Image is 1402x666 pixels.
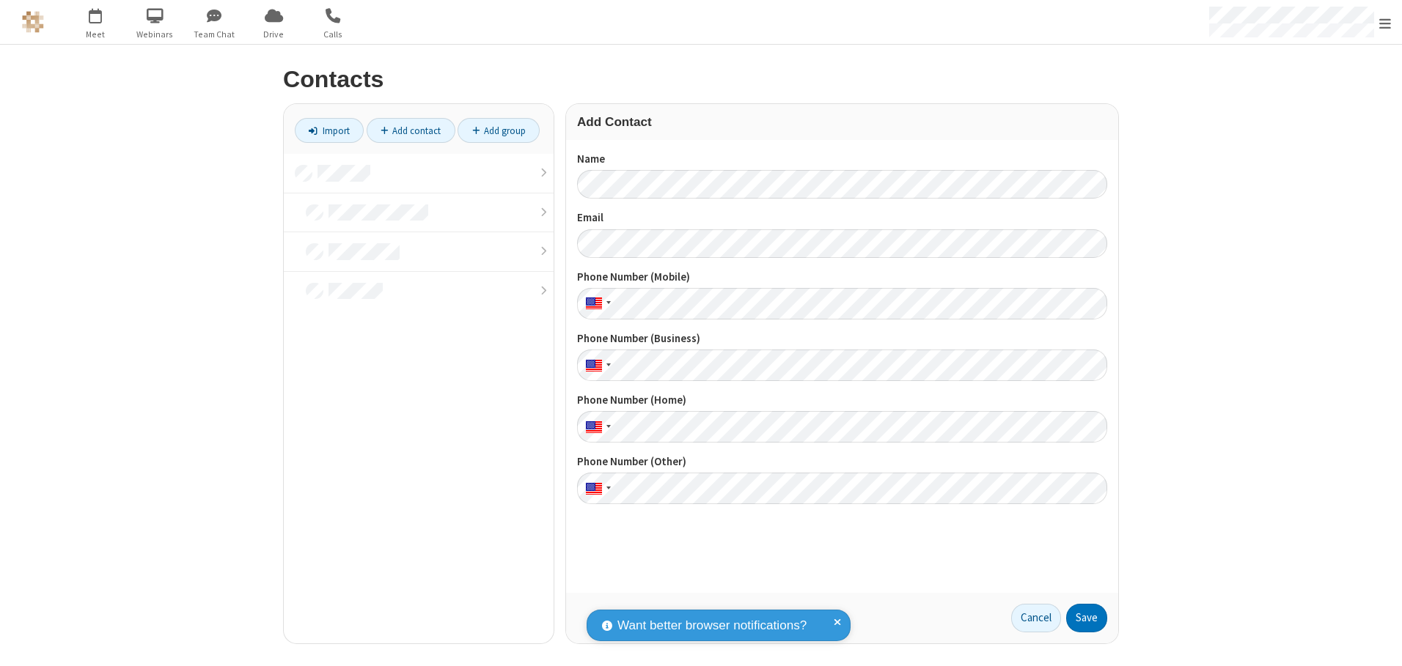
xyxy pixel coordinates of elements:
[577,330,1107,347] label: Phone Number (Business)
[617,616,807,635] span: Want better browser notifications?
[577,288,615,319] div: United States: + 1
[577,473,615,504] div: United States: + 1
[295,118,364,143] a: Import
[577,151,1107,168] label: Name
[577,269,1107,286] label: Phone Number (Mobile)
[1011,604,1061,633] a: Cancel
[458,118,540,143] a: Add group
[128,28,183,41] span: Webinars
[577,454,1107,470] label: Phone Number (Other)
[283,67,1119,92] h2: Contacts
[1066,604,1107,633] button: Save
[367,118,455,143] a: Add contact
[577,115,1107,129] h3: Add Contact
[68,28,123,41] span: Meet
[306,28,361,41] span: Calls
[577,411,615,443] div: United States: + 1
[187,28,242,41] span: Team Chat
[577,210,1107,226] label: Email
[577,392,1107,409] label: Phone Number (Home)
[246,28,301,41] span: Drive
[22,11,44,33] img: QA Selenium DO NOT DELETE OR CHANGE
[577,349,615,381] div: United States: + 1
